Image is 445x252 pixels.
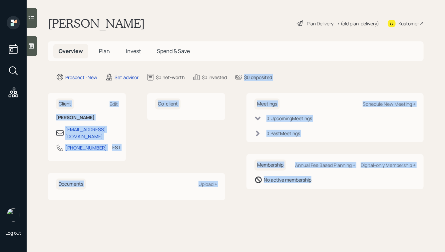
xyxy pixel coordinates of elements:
[337,20,379,27] div: • (old plan-delivery)
[5,230,21,236] div: Log out
[295,162,355,168] div: Annual Fee Based Planning +
[363,101,416,107] div: Schedule New Meeting +
[202,74,227,81] div: $0 invested
[264,176,311,183] div: No active membership
[254,98,280,109] h6: Meetings
[110,101,118,107] div: Edit
[99,47,110,55] span: Plan
[155,98,181,109] h6: Co-client
[48,16,145,31] h1: [PERSON_NAME]
[254,160,286,171] h6: Membership
[59,47,83,55] span: Overview
[56,115,118,120] h6: [PERSON_NAME]
[7,208,20,222] img: hunter_neumayer.jpg
[361,162,416,168] div: Digital-only Membership +
[157,47,190,55] span: Spend & Save
[112,144,121,151] div: EST
[56,179,86,190] h6: Documents
[307,20,333,27] div: Plan Delivery
[115,74,139,81] div: Set advisor
[199,181,217,187] div: Upload +
[56,98,74,109] h6: Client
[65,74,97,81] div: Prospect · New
[398,20,419,27] div: Kustomer
[65,126,118,140] div: [EMAIL_ADDRESS][DOMAIN_NAME]
[244,74,272,81] div: $0 deposited
[126,47,141,55] span: Invest
[266,130,300,137] div: 0 Past Meeting s
[266,115,312,122] div: 0 Upcoming Meeting s
[156,74,185,81] div: $0 net-worth
[65,144,107,151] div: [PHONE_NUMBER]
